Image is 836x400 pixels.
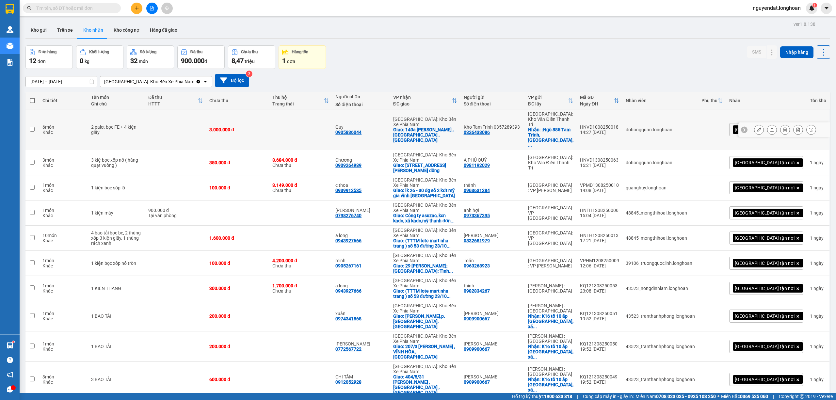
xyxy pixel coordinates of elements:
div: Chưa thu [241,50,258,54]
button: Chưa thu8,47 triệu [228,45,275,69]
th: Toggle SortBy [577,92,622,109]
div: Khác [42,238,85,243]
img: solution-icon [7,59,13,66]
div: 1 món [42,283,85,288]
div: Khác [42,213,85,218]
div: KQ121308250049 [580,374,619,379]
div: 4.200.000 đ [272,258,329,263]
div: 1 [810,160,826,165]
div: 1 món [42,311,85,316]
div: [GEOGRAPHIC_DATA]: Kho Bến Xe Phía Nam [393,333,457,344]
span: 0 [80,57,83,65]
span: ... [533,354,537,360]
div: [PERSON_NAME] : [GEOGRAPHIC_DATA] [528,303,573,313]
span: đ [204,59,207,64]
div: 4 bao tải bọc be, 2 thùng xốp 3 kiện giấy, 1 thùng rách xanh [91,230,142,246]
span: ... [438,390,442,395]
div: Nhãn [729,98,803,103]
span: message [7,386,13,392]
div: thịnh [464,283,522,288]
div: Nhận: K16 tổ 10 ấp Phước Hiệp, xã Phước Tỉnh huyện Long Điền, Bà Rịa Vũng Tau [528,313,573,329]
div: 43523_tranthanhphong.longhoan [626,313,695,319]
img: warehouse-icon [7,342,13,349]
div: Khối lượng [89,50,109,54]
input: Select a date range. [26,76,97,87]
div: Giao: 29 Phan Chu Trinh; Phường Nha Trang; Tỉnh Khánh Hoà [393,263,457,274]
div: HNVD1008250018 [580,124,619,130]
div: Giao: 140a nguyễn trãi , phước tân , nha trang [393,127,457,143]
button: file-add [146,3,158,14]
div: Giao: chung cư võ thị sáu,p.vĩnh trường,nha trang [393,313,457,329]
div: Giao: (TTTM lote mart nha trang ) số 53 đường 23/10 phường phương sơn nha trang [393,238,457,248]
span: [GEOGRAPHIC_DATA] tận nơi [735,235,795,241]
div: 1 [810,344,826,349]
div: [GEOGRAPHIC_DATA]: Kho Bến Xe Phía Nam [393,202,457,213]
div: Tên món [91,95,142,100]
div: Số điện thoại [335,102,387,107]
span: caret-down [824,5,829,11]
div: [GEOGRAPHIC_DATA]: Kho Bến Xe Phía Nam [393,228,457,238]
div: 1 BAO TẢI [91,344,142,349]
div: 10 món [42,233,85,238]
div: 3.000.000 đ [209,127,266,132]
th: Toggle SortBy [145,92,206,109]
th: Toggle SortBy [269,92,332,109]
div: Toản [464,258,522,263]
span: [GEOGRAPHIC_DATA] tận nơi [735,344,795,349]
div: 17:21 [DATE] [580,238,619,243]
div: 0909900667 [464,346,490,352]
div: Chi tiết [42,98,85,103]
span: | [577,393,578,400]
div: Nhận: K16 tổ 10 ấp Phước Hiệp, xã Phước Tỉnh huyện Long Điền, Bà Rịa Vũng Tau [528,377,573,392]
div: 0943927666 [335,238,362,243]
div: A PHÚ QUÝ [464,157,522,163]
span: Cung cấp máy in - giấy in: [583,393,634,400]
div: 15:04 [DATE] [580,213,619,218]
div: HNTH1208250006 [580,208,619,213]
span: ... [447,243,451,248]
div: 1 BAO TẢI [91,313,142,319]
span: ... [451,218,455,223]
div: Sửa đơn hàng [754,125,764,135]
div: Tồn kho [810,98,826,103]
div: 14:27 [DATE] [580,130,619,135]
div: 48845_mongthihoai.longhoan [626,210,695,216]
div: 12:06 [DATE] [580,263,619,268]
span: [GEOGRAPHIC_DATA] tận nơi [735,285,795,291]
span: nguyendat.longhoan [748,4,806,12]
span: kg [85,59,89,64]
div: VPMD1308250010 [580,183,619,188]
div: anh hợi [464,208,522,213]
div: VPHM1208250009 [580,258,619,263]
span: [GEOGRAPHIC_DATA] tận nơi [735,185,795,191]
div: 48845_mongthihoai.longhoan [626,235,695,241]
div: 0963631384 [464,188,490,193]
button: Hàng tồn1đơn [279,45,326,69]
div: 0905836044 [335,130,362,135]
div: 2 palet bọc FE + 4 kiện giấy [91,124,142,135]
div: 200.000 đ [209,313,266,319]
div: thành [464,183,522,188]
div: CHỊ TÂM [335,374,387,379]
strong: 1900 633 818 [544,394,572,399]
span: search [27,6,32,10]
input: Selected Nha Trang: Kho Bến Xe Phía Nam. [195,78,196,85]
div: a long [335,233,387,238]
button: Số lượng32món [127,45,174,69]
span: [GEOGRAPHIC_DATA] tận nơi [735,160,795,166]
div: 1 món [42,341,85,346]
div: 0943927666 [335,288,362,294]
span: ngày [813,235,824,241]
span: ngày [813,185,824,190]
div: 3.149.000 đ [272,183,329,188]
div: 1 [810,235,826,241]
div: 1 kiện bọc sốp lổ [91,185,142,190]
div: Giao hàng [767,125,777,135]
div: [GEOGRAPHIC_DATA]: Kho Văn Điển Thanh Trì [528,111,573,127]
span: ngày [813,261,824,266]
input: Tìm tên, số ĐT hoặc mã đơn [36,5,113,12]
div: 900.000 đ [148,208,203,213]
span: [GEOGRAPHIC_DATA] tận nơi [735,127,795,133]
div: 0326433086 [464,130,490,135]
span: món [139,59,148,64]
